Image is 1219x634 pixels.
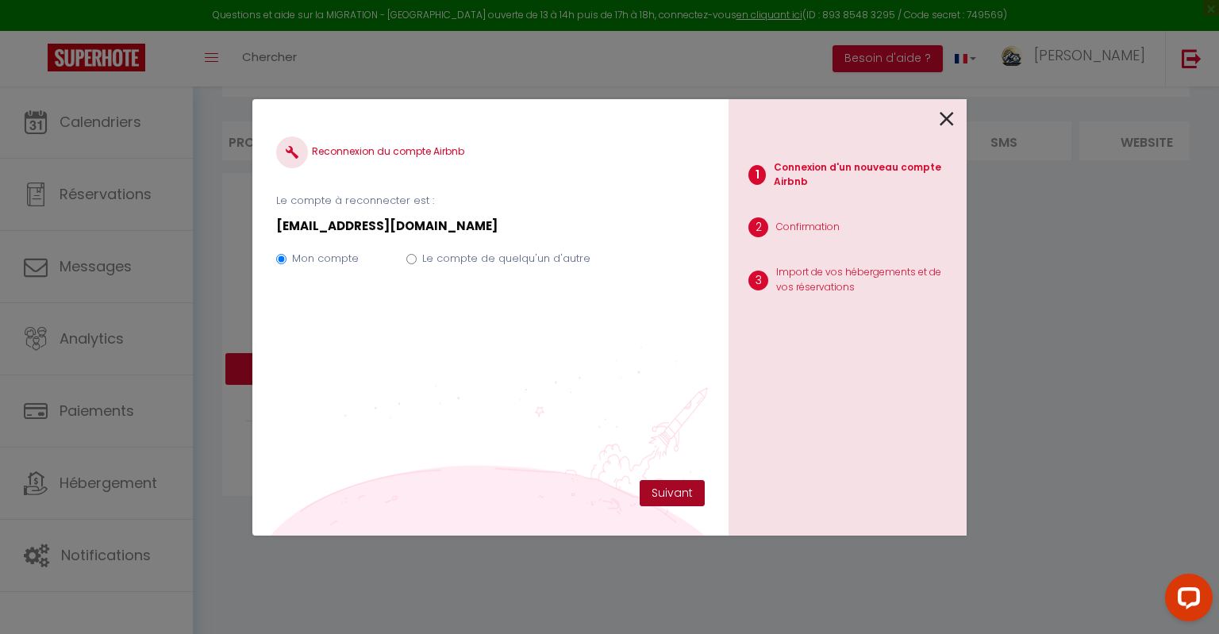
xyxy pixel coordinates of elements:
[774,160,954,190] p: Connexion d'un nouveau compte Airbnb
[640,480,705,507] button: Suivant
[748,165,766,185] span: 1
[776,265,954,295] p: Import de vos hébergements et de vos réservations
[276,193,705,209] p: Le compte à reconnecter est :
[748,217,768,237] span: 2
[748,271,768,290] span: 3
[776,220,840,235] p: Confirmation
[422,251,590,267] label: Le compte de quelqu'un d'autre
[276,217,705,236] p: [EMAIL_ADDRESS][DOMAIN_NAME]
[276,136,705,168] h4: Reconnexion du compte Airbnb
[292,251,359,267] label: Mon compte
[1152,567,1219,634] iframe: LiveChat chat widget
